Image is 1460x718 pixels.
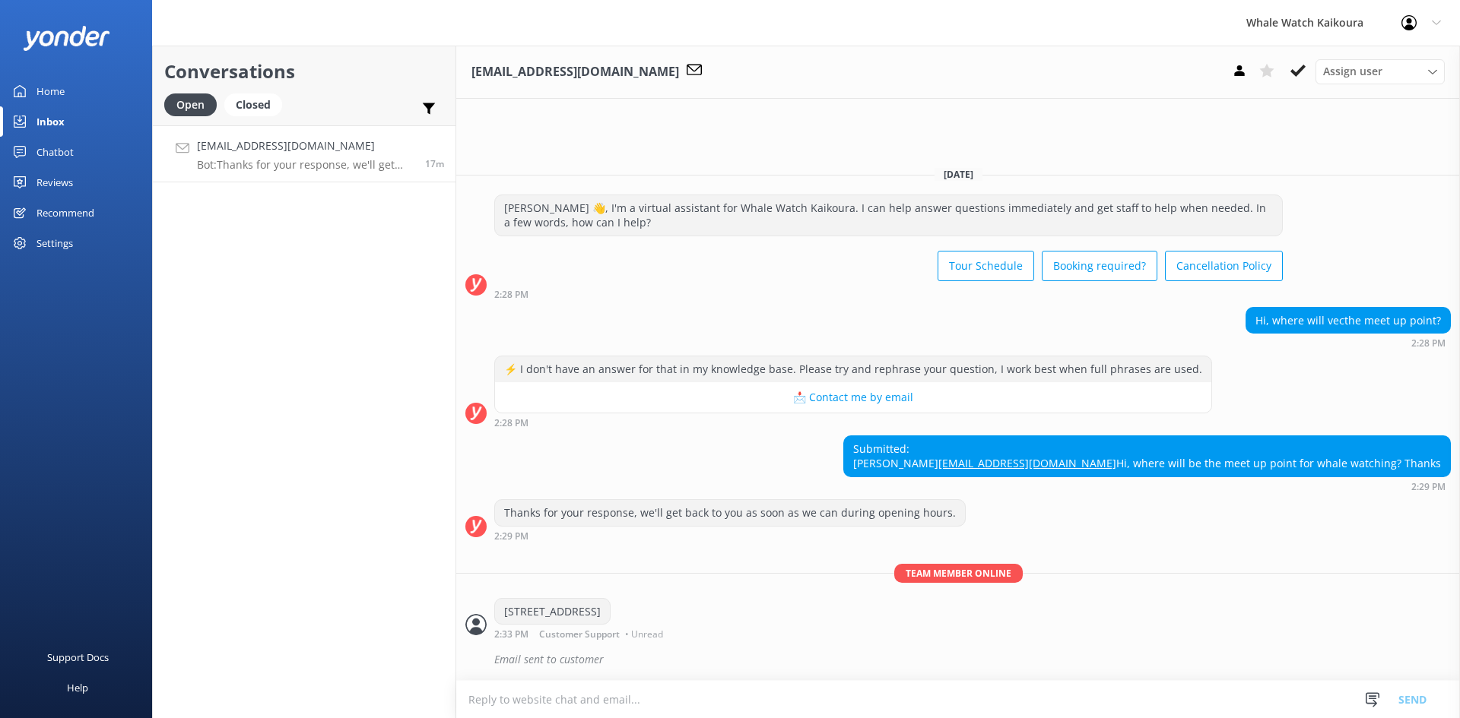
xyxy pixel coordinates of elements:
div: Support Docs [47,642,109,672]
div: Sep 03 2025 02:28pm (UTC +12:00) Pacific/Auckland [494,289,1283,299]
span: [DATE] [935,168,982,181]
div: Home [36,76,65,106]
div: Hi, where will vecthe meet up point? [1246,308,1450,334]
div: Submitted: [PERSON_NAME] Hi, where will be the meet up point for whale watching? Thanks [844,436,1450,476]
span: Assign user [1323,63,1382,80]
strong: 2:28 PM [494,290,528,299]
strong: 2:29 PM [494,532,528,541]
div: Help [67,672,88,703]
div: Thanks for your response, we'll get back to you as soon as we can during opening hours. [495,500,965,526]
div: Assign User [1316,59,1445,84]
h2: Conversations [164,57,444,86]
strong: 2:33 PM [494,630,528,639]
div: Email sent to customer [494,647,1451,672]
div: Sep 03 2025 02:29pm (UTC +12:00) Pacific/Auckland [494,530,966,541]
span: Customer Support [539,630,620,639]
div: Inbox [36,106,65,137]
button: Tour Schedule [938,251,1034,281]
button: 📩 Contact me by email [495,382,1211,413]
strong: 2:29 PM [1411,482,1446,492]
div: Sep 03 2025 02:28pm (UTC +12:00) Pacific/Auckland [1246,337,1451,348]
strong: 2:28 PM [1411,339,1446,348]
span: Sep 03 2025 02:29pm (UTC +12:00) Pacific/Auckland [425,157,444,170]
button: Cancellation Policy [1165,251,1283,281]
img: yonder-white-logo.png [23,26,110,51]
div: 2025-09-03T02:37:23.713 [465,647,1451,672]
p: Bot: Thanks for your response, we'll get back to you as soon as we can during opening hours. [197,158,414,172]
div: Sep 03 2025 02:33pm (UTC +12:00) Pacific/Auckland [494,628,667,639]
div: Reviews [36,167,73,198]
div: Chatbot [36,137,74,167]
div: Settings [36,228,73,258]
div: Open [164,93,217,116]
a: Open [164,96,224,112]
div: [STREET_ADDRESS] [495,599,610,625]
span: • Unread [625,630,663,639]
a: [EMAIL_ADDRESS][DOMAIN_NAME] [938,456,1116,470]
div: Closed [224,93,282,116]
h4: [EMAIL_ADDRESS][DOMAIN_NAME] [197,138,414,154]
h3: [EMAIL_ADDRESS][DOMAIN_NAME] [471,62,679,82]
a: Closed [224,96,290,112]
button: Booking required? [1042,251,1157,281]
div: [PERSON_NAME] 👋, I'm a virtual assistant for Whale Watch Kaikoura. I can help answer questions im... [495,195,1282,236]
strong: 2:28 PM [494,419,528,428]
span: Team member online [894,564,1023,583]
div: Sep 03 2025 02:29pm (UTC +12:00) Pacific/Auckland [843,481,1451,492]
div: ⚡ I don't have an answer for that in my knowledge base. Please try and rephrase your question, I ... [495,356,1211,382]
div: Recommend [36,198,94,228]
div: Sep 03 2025 02:28pm (UTC +12:00) Pacific/Auckland [494,417,1212,428]
a: [EMAIL_ADDRESS][DOMAIN_NAME]Bot:Thanks for your response, we'll get back to you as soon as we can... [153,125,455,182]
